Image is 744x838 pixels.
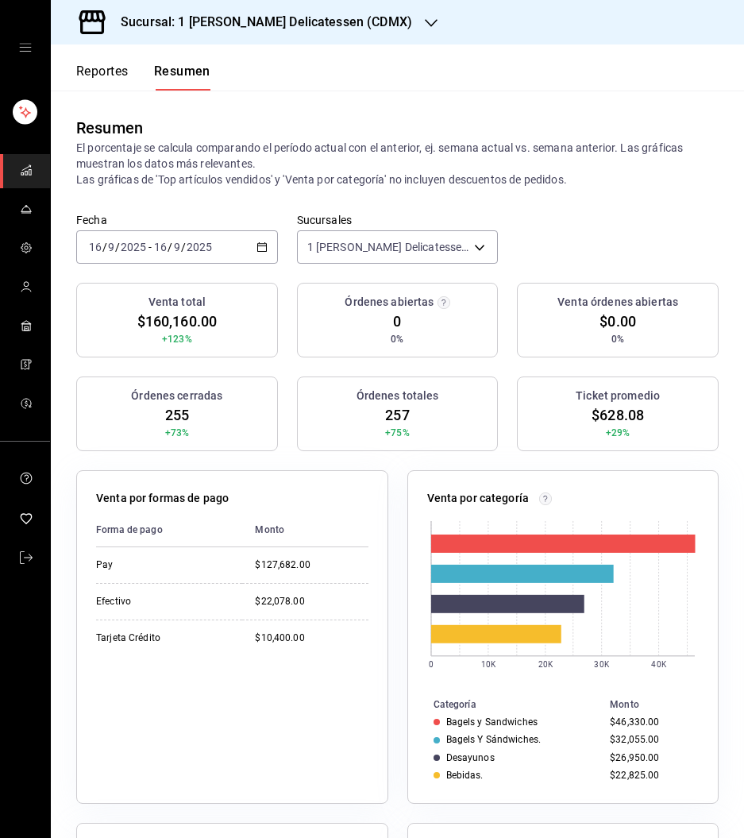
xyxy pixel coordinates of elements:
th: Monto [603,696,718,713]
h3: Sucursal: 1 [PERSON_NAME] Delicatessen (CDMX) [108,13,412,32]
span: +73% [165,426,190,440]
label: Fecha [76,214,278,226]
text: 10K [480,660,495,669]
div: Tarjeta Crédito [96,631,223,645]
h3: Órdenes totales [357,388,439,404]
div: $22,825.00 [610,770,692,781]
h3: Venta total [148,294,206,311]
label: Sucursales [297,214,499,226]
div: $26,950.00 [610,752,692,763]
text: 0 [428,660,433,669]
th: Categoría [408,696,604,713]
input: ---- [186,241,213,253]
h3: Órdenes abiertas [345,294,434,311]
button: open drawer [19,41,32,54]
span: +123% [162,332,192,346]
span: 0% [611,332,624,346]
div: Desayunos [446,752,495,763]
span: $628.08 [592,404,644,426]
span: 257 [385,404,409,426]
span: 255 [165,404,189,426]
button: Resumen [154,64,210,91]
div: $22,078.00 [255,595,368,608]
div: $46,330.00 [610,716,692,728]
div: Bebidas. [446,770,484,781]
p: Venta por formas de pago [96,490,229,507]
button: Reportes [76,64,129,91]
span: / [168,241,172,253]
h3: Venta órdenes abiertas [557,294,678,311]
div: $32,055.00 [610,734,692,745]
h3: Órdenes cerradas [131,388,222,404]
input: ---- [120,241,147,253]
span: - [148,241,152,253]
text: 40K [651,660,666,669]
div: Resumen [76,116,143,140]
span: / [102,241,107,253]
div: Efectivo [96,595,223,608]
span: 0 [393,311,401,332]
div: Pay [96,558,223,572]
span: 1 [PERSON_NAME] Delicatessen (CDMX) [307,239,469,255]
span: 0% [391,332,403,346]
span: $0.00 [599,311,636,332]
div: Bagels y Sandwiches [446,716,538,728]
text: 20K [538,660,553,669]
th: Monto [242,513,368,547]
input: -- [153,241,168,253]
span: / [115,241,120,253]
input: -- [173,241,181,253]
input: -- [88,241,102,253]
span: +75% [385,426,410,440]
span: +29% [606,426,630,440]
span: / [181,241,186,253]
text: 30K [594,660,609,669]
p: Venta por categoría [427,490,530,507]
h3: Ticket promedio [576,388,660,404]
span: $160,160.00 [137,311,217,332]
div: navigation tabs [76,64,210,91]
th: Forma de pago [96,513,242,547]
input: -- [107,241,115,253]
div: $127,682.00 [255,558,368,572]
p: El porcentaje se calcula comparando el período actual con el anterior, ej. semana actual vs. sema... [76,140,719,187]
div: Bagels Y Sándwiches. [446,734,542,745]
div: $10,400.00 [255,631,368,645]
